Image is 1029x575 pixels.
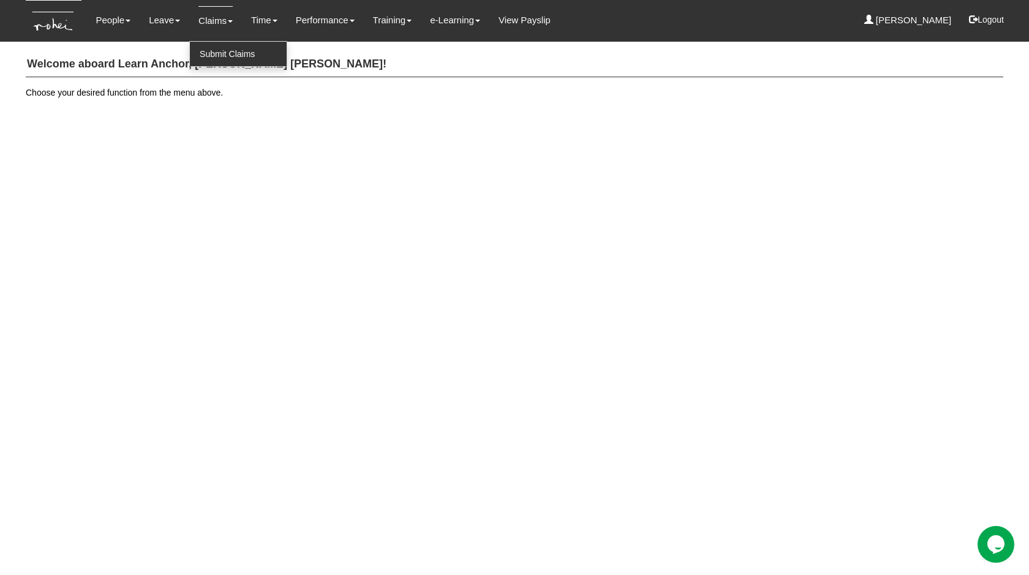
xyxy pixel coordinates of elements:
[296,6,355,34] a: Performance
[149,6,180,34] a: Leave
[26,1,81,42] img: KTs7HI1dOZG7tu7pUkOpGGQAiEQAiEQAj0IhBB1wtXDg6BEAiBEAiBEAiB4RGIoBtemSRFIRACIRACIRACIdCLQARdL1w5OAR...
[251,6,277,34] a: Time
[26,52,1003,77] h4: Welcome aboard Learn Anchor, [PERSON_NAME] [PERSON_NAME]!
[960,5,1012,34] button: Logout
[96,6,130,34] a: People
[499,6,551,34] a: View Payslip
[978,526,1017,563] iframe: chat widget
[864,6,952,34] a: [PERSON_NAME]
[26,86,1003,99] p: Choose your desired function from the menu above.
[373,6,412,34] a: Training
[190,42,287,66] a: Submit Claims
[198,6,233,35] a: Claims
[430,6,480,34] a: e-Learning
